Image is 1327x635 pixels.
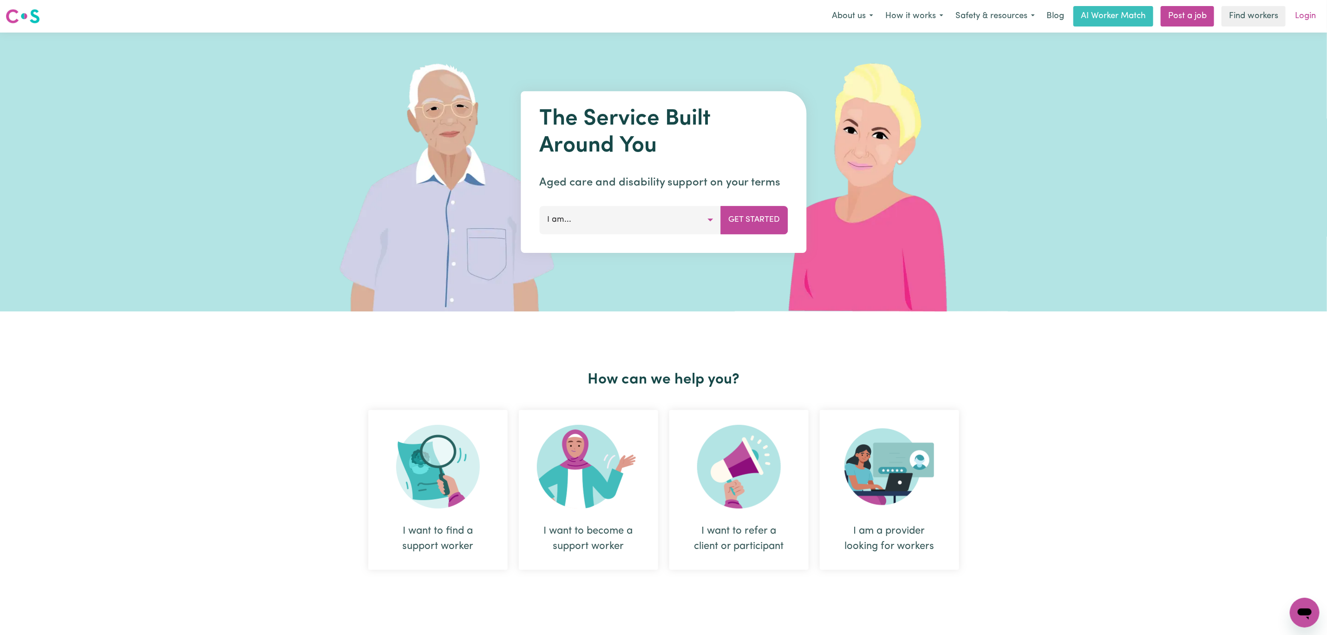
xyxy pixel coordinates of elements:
[692,523,786,554] div: I want to refer a client or participant
[949,7,1041,26] button: Safety & resources
[6,6,40,27] a: Careseekers logo
[539,206,721,234] button: I am...
[879,7,949,26] button: How it works
[1290,598,1320,628] iframe: Button to launch messaging window, conversation in progress
[539,106,788,159] h1: The Service Built Around You
[1073,6,1153,26] a: AI Worker Match
[1222,6,1286,26] a: Find workers
[1161,6,1214,26] a: Post a job
[391,523,485,554] div: I want to find a support worker
[396,425,480,509] img: Search
[363,371,965,389] h2: How can we help you?
[669,410,809,570] div: I want to refer a client or participant
[6,8,40,25] img: Careseekers logo
[541,523,636,554] div: I want to become a support worker
[519,410,658,570] div: I want to become a support worker
[697,425,781,509] img: Refer
[368,410,508,570] div: I want to find a support worker
[820,410,959,570] div: I am a provider looking for workers
[1289,6,1321,26] a: Login
[539,174,788,191] p: Aged care and disability support on your terms
[1041,6,1070,26] a: Blog
[842,523,937,554] div: I am a provider looking for workers
[826,7,879,26] button: About us
[720,206,788,234] button: Get Started
[844,425,935,509] img: Provider
[537,425,640,509] img: Become Worker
